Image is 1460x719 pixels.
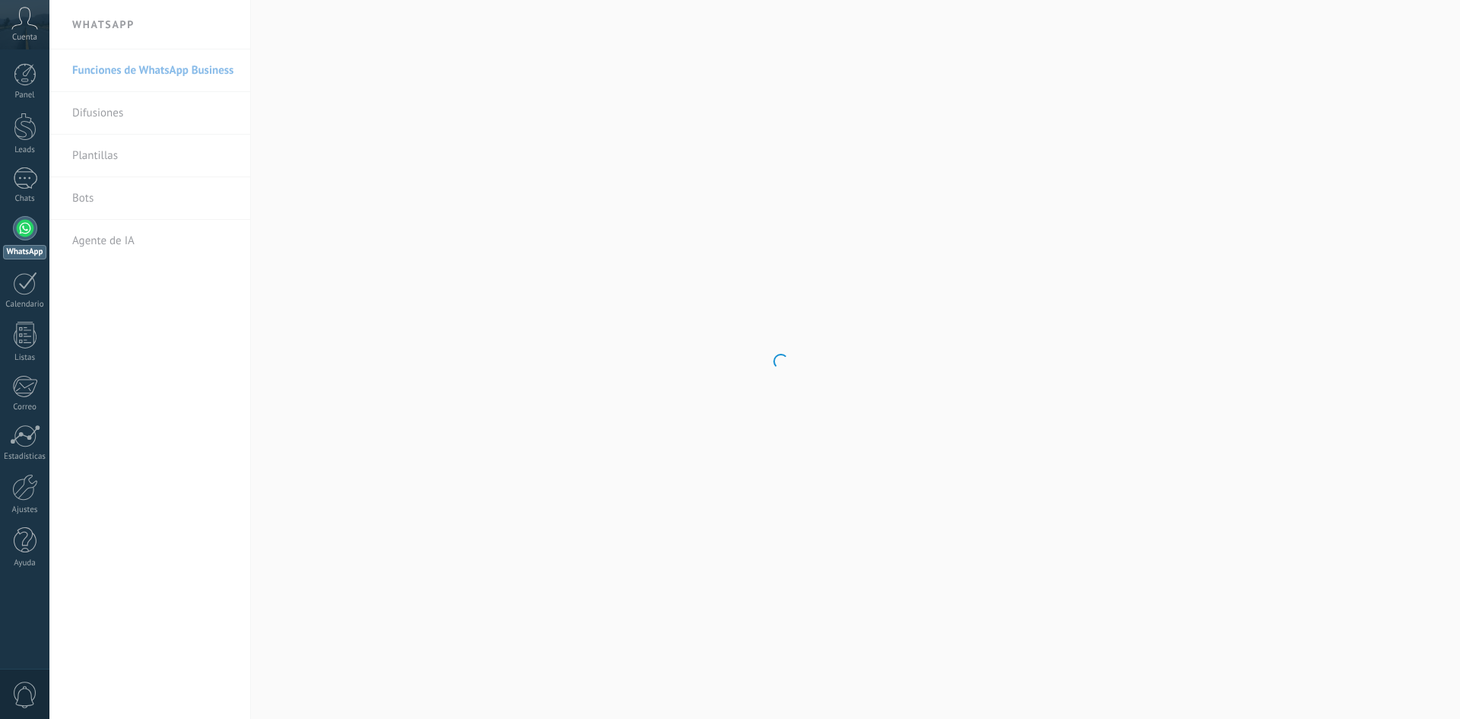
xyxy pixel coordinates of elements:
[3,558,47,568] div: Ayuda
[3,402,47,412] div: Correo
[12,33,37,43] span: Cuenta
[3,505,47,515] div: Ajustes
[3,91,47,100] div: Panel
[3,353,47,363] div: Listas
[3,452,47,462] div: Estadísticas
[3,300,47,310] div: Calendario
[3,194,47,204] div: Chats
[3,245,46,259] div: WhatsApp
[3,145,47,155] div: Leads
